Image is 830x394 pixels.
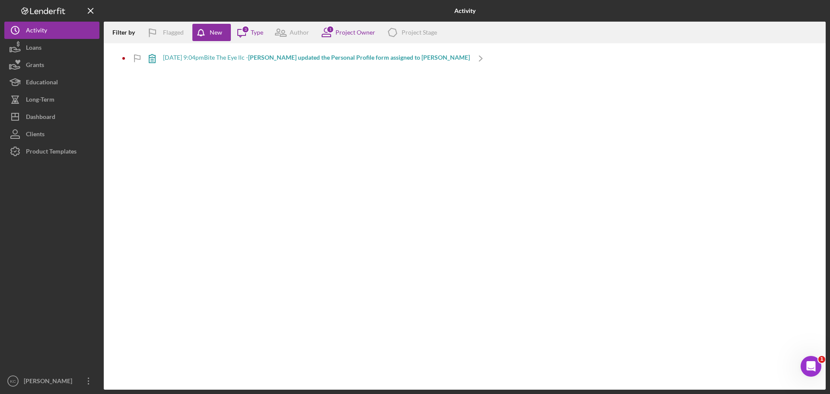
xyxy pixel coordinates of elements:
div: Activity [26,22,47,41]
div: New [210,24,222,41]
div: Dashboard [26,108,55,128]
div: [PERSON_NAME] [22,372,78,392]
div: 3 [242,26,249,33]
button: Long-Term [4,91,99,108]
b: [PERSON_NAME] updated the Personal Profile form assigned to [PERSON_NAME] [248,54,470,61]
button: Product Templates [4,143,99,160]
div: 1 [326,26,334,33]
div: Long-Term [26,91,54,110]
button: Flagged [141,24,192,41]
div: Project Stage [402,29,437,36]
iframe: Intercom live chat [801,356,821,377]
button: Clients [4,125,99,143]
button: Dashboard [4,108,99,125]
div: [DATE] 9:04pm Bite The Eye llc - [163,54,470,61]
div: Loans [26,39,41,58]
a: [DATE] 9:04pmBite The Eye llc -[PERSON_NAME] updated the Personal Profile form assigned to [PERSO... [141,48,492,69]
div: Clients [26,125,45,145]
button: Loans [4,39,99,56]
div: Type [251,29,263,36]
button: KC[PERSON_NAME] [4,372,99,390]
button: Activity [4,22,99,39]
button: Educational [4,74,99,91]
div: Product Templates [26,143,77,162]
b: Activity [454,7,476,14]
button: Grants [4,56,99,74]
text: KC [10,379,16,384]
div: Filter by [112,29,141,36]
span: 1 [818,356,825,363]
div: Project Owner [335,29,375,36]
div: Educational [26,74,58,93]
div: Flagged [163,24,184,41]
div: Author [290,29,309,36]
button: New [192,24,231,41]
div: Grants [26,56,44,76]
